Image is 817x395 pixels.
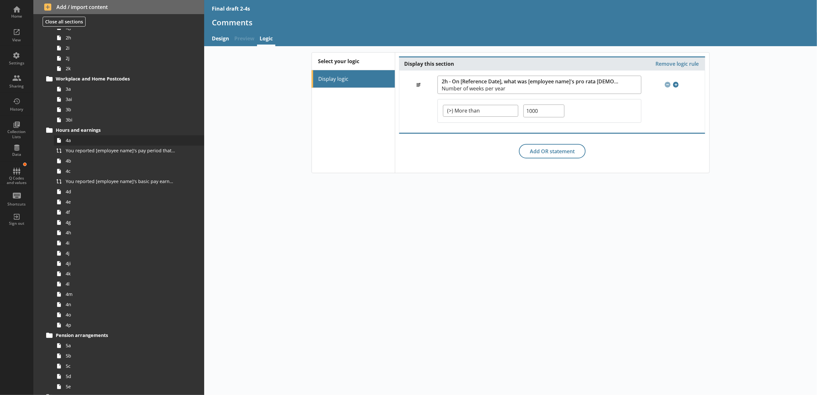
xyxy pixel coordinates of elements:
[54,382,204,392] a: 5e
[654,60,700,68] button: Remove logic rule
[66,199,175,205] span: 4e
[5,84,28,89] div: Sharing
[5,38,28,43] div: View
[56,76,172,82] span: Workplace and Home Postcodes
[5,61,28,66] div: Settings
[66,158,175,164] span: 4b
[54,217,204,228] a: 4g
[54,176,204,187] a: You reported [employee name]'s basic pay earned for work carried out in the pay period that inclu...
[66,106,175,113] span: 3b
[54,53,204,63] a: 2j
[54,105,204,115] a: 3b
[54,248,204,258] a: 4j
[66,45,175,51] span: 2i
[54,361,204,371] a: 5c
[66,219,175,225] span: 4g
[5,221,28,226] div: Sign out
[66,383,175,390] span: 5e
[5,202,28,207] div: Shortcuts
[523,105,564,117] input: Value
[54,320,204,330] a: 4p
[54,84,204,94] a: 3a
[66,342,175,349] span: 5a
[54,310,204,320] a: 4o
[66,117,175,123] span: 3bi
[54,166,204,176] a: 4c
[66,301,175,307] span: 4n
[66,55,175,61] span: 2j
[44,4,194,11] span: Add / import content
[54,207,204,217] a: 4f
[66,373,175,379] span: 5d
[66,240,175,246] span: 4i
[5,129,28,139] div: Collection Lists
[66,322,175,328] span: 4p
[44,330,204,340] a: Pension arrangements
[56,332,172,338] span: Pension arrangements
[442,86,620,91] span: Number of weeks per year
[209,32,232,46] a: Design
[54,279,204,289] a: 4l
[5,14,28,19] div: Home
[66,189,175,195] span: 4d
[47,74,204,125] li: Workplace and Home Postcodes3a3ai3b3bi
[66,271,175,277] span: 4k
[232,32,257,46] span: Preview
[54,351,204,361] a: 5b
[47,330,204,392] li: Pension arrangements5a5b5c5d5e
[54,258,204,269] a: 4ji
[66,353,175,359] span: 5b
[44,125,204,135] a: Hours and earnings
[54,238,204,248] a: 4i
[54,135,204,146] a: 4a
[54,371,204,382] a: 5d
[212,5,250,12] div: Final draft 2-4s
[66,281,175,287] span: 4l
[54,63,204,74] a: 2k
[54,228,204,238] a: 4h
[54,187,204,197] a: 4d
[44,74,204,84] a: Workplace and Home Postcodes
[66,168,175,174] span: 4c
[54,197,204,207] a: 4e
[66,250,175,256] span: 4j
[54,340,204,351] a: 5a
[66,96,175,102] span: 3ai
[399,82,438,88] label: IF
[66,363,175,369] span: 5c
[66,147,175,154] span: You reported [employee name]'s pay period that included [Reference Date] to be [Untitled answer]....
[66,291,175,297] span: 4m
[66,137,175,143] span: 4a
[212,17,809,27] h1: Comments
[54,33,204,43] a: 2h
[56,127,172,133] span: Hours and earnings
[54,115,204,125] a: 3bi
[257,32,275,46] a: Logic
[54,299,204,310] a: 4n
[54,146,204,156] a: You reported [employee name]'s pay period that included [Reference Date] to be [Untitled answer]....
[66,312,175,318] span: 4o
[312,53,395,70] h2: Select your logic
[54,94,204,105] a: 3ai
[66,230,175,236] span: 4h
[5,152,28,157] div: Data
[54,269,204,279] a: 4k
[54,156,204,166] a: 4b
[404,61,454,67] label: Display this section
[442,79,620,85] span: 2h - On [Reference Date], what was [employee name]'s pro rata [DEMOGRAPHIC_DATA] in weeks per year?
[66,178,175,184] span: You reported [employee name]'s basic pay earned for work carried out in the pay period that inclu...
[519,144,586,159] button: Add OR statement
[66,209,175,215] span: 4f
[66,86,175,92] span: 3a
[5,176,28,185] div: Q Codes and values
[438,76,641,94] button: 2h - On [Reference Date], what was [employee name]'s pro rata [DEMOGRAPHIC_DATA] in weeks per yea...
[54,289,204,299] a: 4m
[43,17,86,27] button: Close all sections
[66,65,175,71] span: 2k
[54,43,204,53] a: 2i
[66,35,175,41] span: 2h
[47,125,204,330] li: Hours and earnings4aYou reported [employee name]'s pay period that included [Reference Date] to b...
[5,107,28,112] div: History
[66,260,175,266] span: 4ji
